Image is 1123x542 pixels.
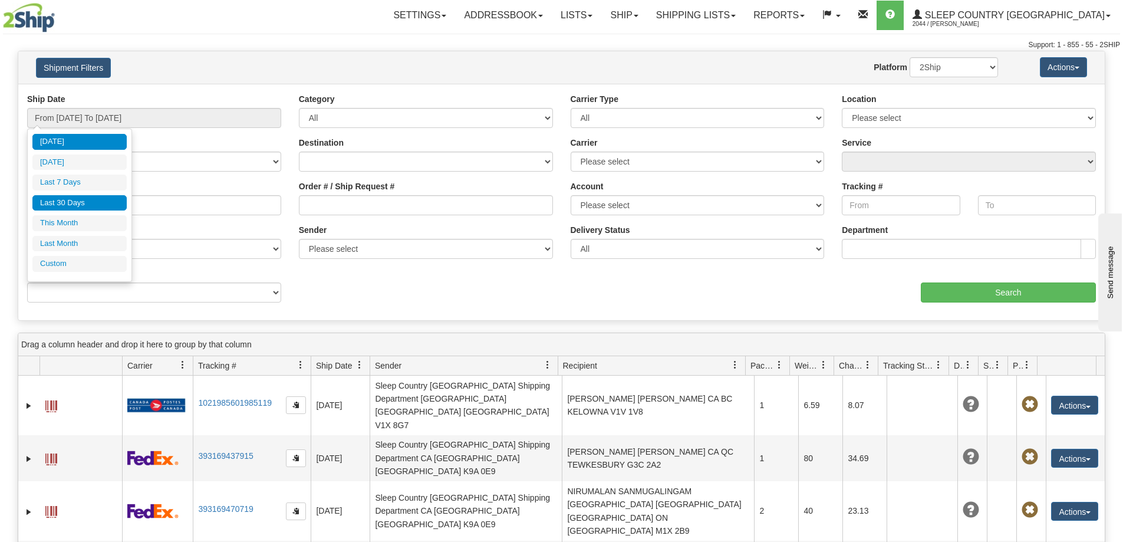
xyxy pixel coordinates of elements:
[571,137,598,149] label: Carrier
[987,355,1007,375] a: Shipment Issues filter column settings
[562,376,754,435] td: [PERSON_NAME] [PERSON_NAME] CA BC KELOWNA V1V 1V8
[563,360,597,372] span: Recipient
[571,93,618,105] label: Carrier Type
[1096,211,1122,331] iframe: chat widget
[384,1,455,30] a: Settings
[291,355,311,375] a: Tracking # filter column settings
[552,1,601,30] a: Lists
[299,224,327,236] label: Sender
[842,481,887,541] td: 23.13
[562,481,754,541] td: NIRUMALAN SANMUGALINGAM [GEOGRAPHIC_DATA] [GEOGRAPHIC_DATA] [GEOGRAPHIC_DATA] ON [GEOGRAPHIC_DATA...
[311,481,370,541] td: [DATE]
[798,435,842,481] td: 80
[921,283,1096,303] input: Search
[32,256,127,272] li: Custom
[1022,502,1038,518] span: Pickup Not Assigned
[1051,396,1098,415] button: Actions
[842,195,960,215] input: From
[904,1,1119,30] a: Sleep Country [GEOGRAPHIC_DATA] 2044 / [PERSON_NAME]
[814,355,834,375] a: Weight filter column settings
[963,449,979,465] span: Unknown
[286,502,306,520] button: Copy to clipboard
[32,155,127,170] li: [DATE]
[18,333,1105,356] div: grid grouping header
[127,398,185,413] img: 20 - Canada Post
[9,10,109,19] div: Send message
[198,504,253,514] a: 393169470719
[45,448,57,467] a: Label
[32,195,127,211] li: Last 30 Days
[32,175,127,190] li: Last 7 Days
[842,137,871,149] label: Service
[1051,449,1098,468] button: Actions
[562,435,754,481] td: [PERSON_NAME] [PERSON_NAME] CA QC TEWKESBURY G3C 2A2
[286,396,306,414] button: Copy to clipboard
[23,400,35,412] a: Expand
[798,481,842,541] td: 40
[754,376,798,435] td: 1
[311,376,370,435] td: [DATE]
[45,501,57,520] a: Label
[842,376,887,435] td: 8.07
[3,40,1120,50] div: Support: 1 - 855 - 55 - 2SHIP
[842,180,882,192] label: Tracking #
[370,435,562,481] td: Sleep Country [GEOGRAPHIC_DATA] Shipping Department CA [GEOGRAPHIC_DATA] [GEOGRAPHIC_DATA] K9A 0E9
[370,481,562,541] td: Sleep Country [GEOGRAPHIC_DATA] Shipping Department CA [GEOGRAPHIC_DATA] [GEOGRAPHIC_DATA] K9A 0E9
[23,506,35,518] a: Expand
[1040,57,1087,77] button: Actions
[647,1,745,30] a: Shipping lists
[127,451,179,465] img: 2 - FedEx Express®
[601,1,647,30] a: Ship
[842,435,887,481] td: 34.69
[3,3,55,32] img: logo2044.jpg
[745,1,814,30] a: Reports
[954,360,964,372] span: Delivery Status
[32,215,127,231] li: This Month
[316,360,352,372] span: Ship Date
[839,360,864,372] span: Charge
[1022,396,1038,413] span: Pickup Not Assigned
[928,355,949,375] a: Tracking Status filter column settings
[769,355,789,375] a: Packages filter column settings
[32,236,127,252] li: Last Month
[198,360,236,372] span: Tracking #
[23,453,35,465] a: Expand
[795,360,819,372] span: Weight
[571,180,604,192] label: Account
[754,435,798,481] td: 1
[173,355,193,375] a: Carrier filter column settings
[45,395,57,414] a: Label
[350,355,370,375] a: Ship Date filter column settings
[1051,502,1098,521] button: Actions
[725,355,745,375] a: Recipient filter column settings
[36,58,111,78] button: Shipment Filters
[538,355,558,375] a: Sender filter column settings
[798,376,842,435] td: 6.59
[370,376,562,435] td: Sleep Country [GEOGRAPHIC_DATA] Shipping Department [GEOGRAPHIC_DATA] [GEOGRAPHIC_DATA] [GEOGRAPH...
[842,224,888,236] label: Department
[311,435,370,481] td: [DATE]
[958,355,978,375] a: Delivery Status filter column settings
[455,1,552,30] a: Addressbook
[922,10,1105,20] span: Sleep Country [GEOGRAPHIC_DATA]
[127,504,179,518] img: 2 - FedEx Express®
[978,195,1096,215] input: To
[750,360,775,372] span: Packages
[842,93,876,105] label: Location
[858,355,878,375] a: Charge filter column settings
[375,360,401,372] span: Sender
[913,18,1001,30] span: 2044 / [PERSON_NAME]
[963,396,979,413] span: Unknown
[1013,360,1023,372] span: Pickup Status
[198,398,272,408] a: 1021985601985119
[963,502,979,518] span: Unknown
[983,360,993,372] span: Shipment Issues
[1017,355,1037,375] a: Pickup Status filter column settings
[1022,449,1038,465] span: Pickup Not Assigned
[32,134,127,150] li: [DATE]
[874,61,907,73] label: Platform
[27,93,65,105] label: Ship Date
[299,137,344,149] label: Destination
[127,360,153,372] span: Carrier
[299,93,335,105] label: Category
